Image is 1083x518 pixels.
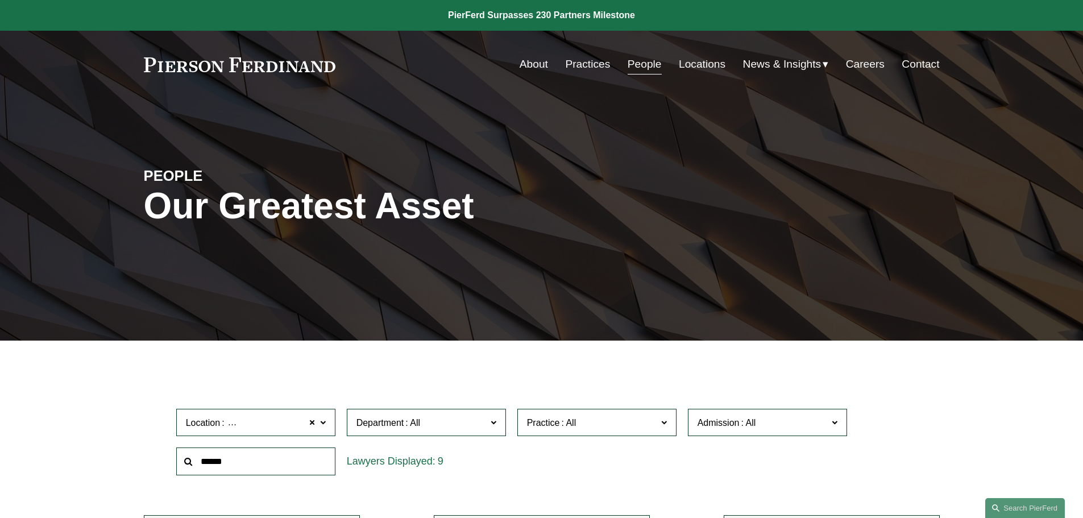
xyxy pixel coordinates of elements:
span: News & Insights [743,55,821,74]
a: Practices [565,53,610,75]
h4: PEOPLE [144,167,343,185]
span: Practice [527,418,560,428]
span: Admission [698,418,740,428]
span: [GEOGRAPHIC_DATA] [226,416,321,430]
a: Contact [902,53,939,75]
span: Department [356,418,404,428]
a: folder dropdown [743,53,829,75]
a: Locations [679,53,725,75]
span: 9 [438,455,443,467]
span: Location [186,418,221,428]
a: People [628,53,662,75]
h1: Our Greatest Asset [144,185,674,227]
a: Careers [846,53,885,75]
a: Search this site [985,498,1065,518]
a: About [520,53,548,75]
